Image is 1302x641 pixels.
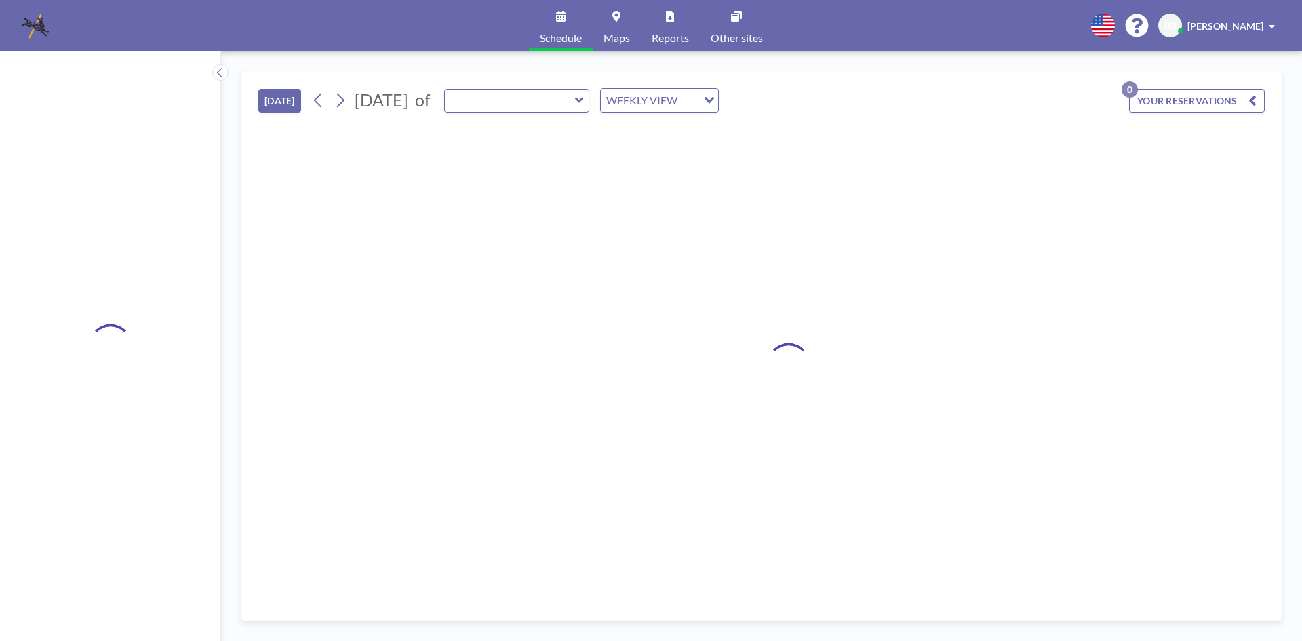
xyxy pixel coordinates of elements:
[601,89,718,112] div: Search for option
[682,92,696,109] input: Search for option
[22,12,49,39] img: organization-logo
[652,33,689,43] span: Reports
[1164,20,1177,32] span: BB
[258,89,301,113] button: [DATE]
[1122,81,1138,98] p: 0
[1187,20,1263,32] span: [PERSON_NAME]
[1129,89,1265,113] button: YOUR RESERVATIONS0
[604,92,680,109] span: WEEKLY VIEW
[540,33,582,43] span: Schedule
[355,90,408,110] span: [DATE]
[604,33,630,43] span: Maps
[415,90,430,111] span: of
[711,33,763,43] span: Other sites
